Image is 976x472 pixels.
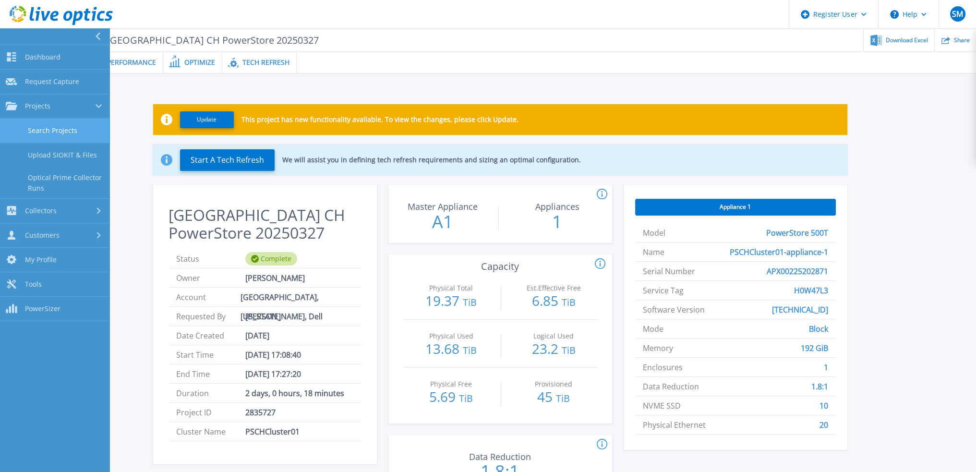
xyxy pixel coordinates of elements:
[504,213,611,230] p: 1
[513,381,594,387] p: Provisioned
[643,339,673,357] span: Memory
[391,202,494,211] p: Master Appliance
[448,452,551,461] p: Data Reduction
[410,381,492,387] p: Physical Free
[25,304,60,313] span: PowerSizer
[176,326,245,345] span: Date Created
[245,364,301,383] span: [DATE] 17:27:20
[241,288,353,306] span: [GEOGRAPHIC_DATA], [US_STATE]
[176,268,245,287] span: Owner
[506,202,609,211] p: Appliances
[511,390,597,405] p: 45
[169,206,361,242] h2: [GEOGRAPHIC_DATA] CH PowerStore 20250327
[409,294,494,309] p: 19.37
[245,403,276,422] span: 2835727
[886,37,928,43] span: Download Excel
[954,37,970,43] span: Share
[25,280,42,289] span: Tools
[242,59,289,66] span: Tech Refresh
[643,377,699,396] span: Data Reduction
[389,213,496,230] p: A1
[410,333,492,339] p: Physical Used
[245,252,297,266] div: Complete
[176,384,245,402] span: Duration
[245,268,305,287] span: [PERSON_NAME]
[184,59,215,66] span: Optimize
[409,390,494,405] p: 5.69
[409,342,494,357] p: 13.68
[463,296,477,309] span: TiB
[643,262,695,280] span: Serial Number
[176,288,241,306] span: Account
[562,296,576,309] span: TiB
[46,35,319,46] p: PowerStore
[245,384,344,402] span: 2 days, 0 hours, 18 minutes
[720,203,751,211] span: Appliance 1
[25,206,57,215] span: Collectors
[513,333,594,339] p: Logical Used
[245,307,323,326] span: [PERSON_NAME], Dell
[459,392,473,405] span: TiB
[730,242,828,261] span: PSCHCluster01-appliance-1
[176,403,245,422] span: Project ID
[25,77,79,86] span: Request Capture
[25,53,60,61] span: Dashboard
[513,285,594,291] p: Est.Effective Free
[25,231,60,240] span: Customers
[643,358,683,376] span: Enclosures
[766,223,828,242] span: PowerStore 500T
[245,422,300,441] span: PSCHCluster01
[809,319,828,338] span: Block
[643,300,705,319] span: Software Version
[952,10,963,18] span: SM
[819,415,828,434] span: 20
[511,342,597,357] p: 23.2
[811,377,828,396] span: 1.8:1
[463,344,477,357] span: TiB
[245,326,269,345] span: [DATE]
[772,300,828,319] span: [TECHNICAL_ID]
[643,242,664,261] span: Name
[25,102,50,110] span: Projects
[767,262,828,280] span: APX00225202871
[556,392,570,405] span: TiB
[794,281,828,300] span: H0W47L3
[176,307,245,326] span: Requested By
[410,285,492,291] p: Physical Total
[643,415,706,434] span: Physical Ethernet
[180,149,275,171] button: Start A Tech Refresh
[100,35,319,46] span: [GEOGRAPHIC_DATA] CH PowerStore 20250327
[511,294,597,309] p: 6.85
[801,339,828,357] span: 192 GiB
[176,249,245,268] span: Status
[241,116,518,123] p: This project has new functionality available. To view the changes, please click Update.
[643,396,681,415] span: NVME SSD
[819,396,828,415] span: 10
[562,344,576,357] span: TiB
[643,319,663,338] span: Mode
[176,345,245,364] span: Start Time
[643,223,665,242] span: Model
[824,358,828,376] span: 1
[25,255,57,264] span: My Profile
[107,59,156,66] span: Performance
[176,422,245,441] span: Cluster Name
[643,281,684,300] span: Service Tag
[282,156,581,164] p: We will assist you in defining tech refresh requirements and sizing an optimal configuration.
[176,364,245,383] span: End Time
[180,111,234,128] button: Update
[245,345,301,364] span: [DATE] 17:08:40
